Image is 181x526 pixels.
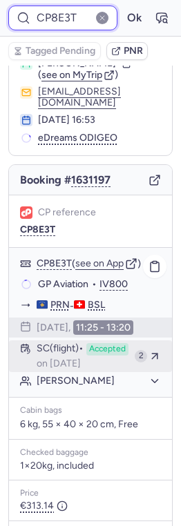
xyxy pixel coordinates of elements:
[135,350,147,362] div: 2
[26,46,95,57] span: Tagged Pending
[8,6,117,30] input: PNR Reference
[9,340,172,372] button: SC(flight)Acceptedon [DATE]2
[20,448,161,458] div: Checked baggage
[38,207,96,218] span: CP reference
[20,460,94,471] span: 1×20kg, included
[38,132,117,144] span: eDreams ODIGEO
[124,46,143,57] span: PNR
[20,206,32,219] figure: 1L airline logo
[38,70,118,81] button: (see on MyTrip)
[106,42,148,60] button: PNR
[37,358,81,369] span: on [DATE]
[20,418,161,431] p: 6 kg, 55 × 40 × 20 cm, Free
[38,278,161,291] div: •
[37,375,161,387] button: [PERSON_NAME]
[88,299,105,311] span: BSL
[20,406,161,416] div: Cabin bags
[86,343,128,355] span: Accepted
[8,42,101,60] button: Tagged Pending
[20,489,161,498] div: Price
[71,174,111,186] button: 1631197
[37,343,84,355] span: SC (flight)
[38,86,161,108] button: [EMAIL_ADDRESS][DOMAIN_NAME]
[75,258,124,269] button: see on App
[20,174,111,186] span: Booking #
[20,224,55,235] button: CP8E3T
[73,320,133,335] time: 11:25 - 13:20
[41,69,102,81] span: see on MyTrip
[99,278,128,291] button: IV800
[37,257,161,270] div: ( )
[38,114,161,126] div: [DATE] 16:53
[123,7,145,29] button: Ok
[37,320,133,335] div: [DATE],
[37,299,161,312] div: -
[38,278,88,291] span: GP Aviation
[50,299,70,311] span: PRN
[20,500,68,512] span: €313.14
[37,257,72,270] button: CP8E3T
